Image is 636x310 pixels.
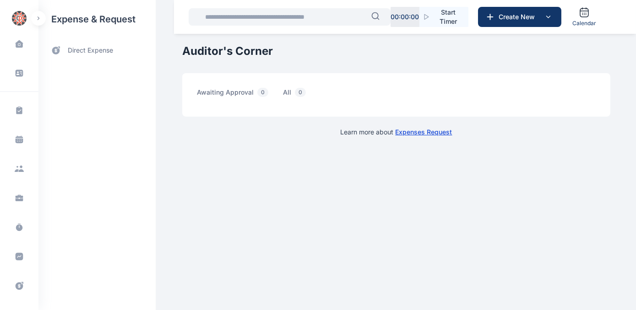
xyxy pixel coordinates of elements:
p: 00 : 00 : 00 [391,12,419,21]
span: 0 [295,88,306,97]
a: awaiting approval0 [197,88,283,102]
span: 0 [257,88,268,97]
span: awaiting approval [197,88,272,102]
a: all0 [283,88,321,102]
a: Calendar [569,3,600,31]
span: direct expense [68,46,113,55]
a: direct expense [38,38,156,63]
h1: Auditor's Corner [182,44,610,59]
span: Create New [495,12,543,21]
span: Start Timer [435,8,461,26]
span: all [283,88,310,102]
p: Learn more about [341,128,452,137]
button: Start Timer [419,7,468,27]
a: Expenses Request [396,128,452,136]
span: Calendar [572,20,596,27]
button: Create New [478,7,561,27]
